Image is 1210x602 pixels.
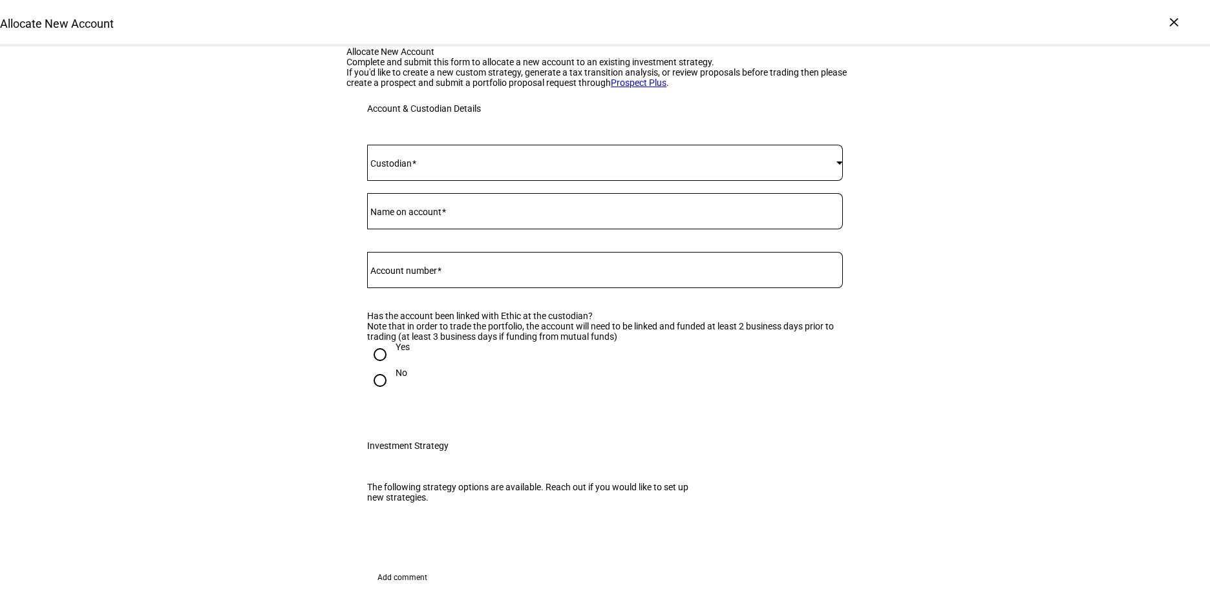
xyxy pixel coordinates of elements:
[367,321,843,342] div: Note that in order to trade the portfolio, the account will need to be linked and funded at least...
[396,368,407,378] div: No
[367,567,438,588] button: Add comment
[367,262,843,273] input: Account number
[377,567,427,588] span: Add comment
[1163,12,1184,32] div: ×
[367,311,843,321] div: Has the account been linked with Ethic at the custodian?
[396,342,410,352] div: Yes
[370,207,441,217] mat-label: Name on account
[346,57,864,67] div: Complete and submit this form to allocate a new account to an existing investment strategy.
[346,47,864,57] div: Allocate New Account
[367,482,700,503] div: The following strategy options are available. Reach out if you would like to set up new strategies.
[367,441,449,451] div: Investment Strategy
[370,158,412,169] mat-label: Custodian
[370,265,437,276] mat-label: Account number
[346,67,864,88] div: If you'd like to create a new custom strategy, generate a tax transition analysis, or review prop...
[611,78,666,88] a: Prospect Plus
[367,103,481,114] div: Account & Custodian Details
